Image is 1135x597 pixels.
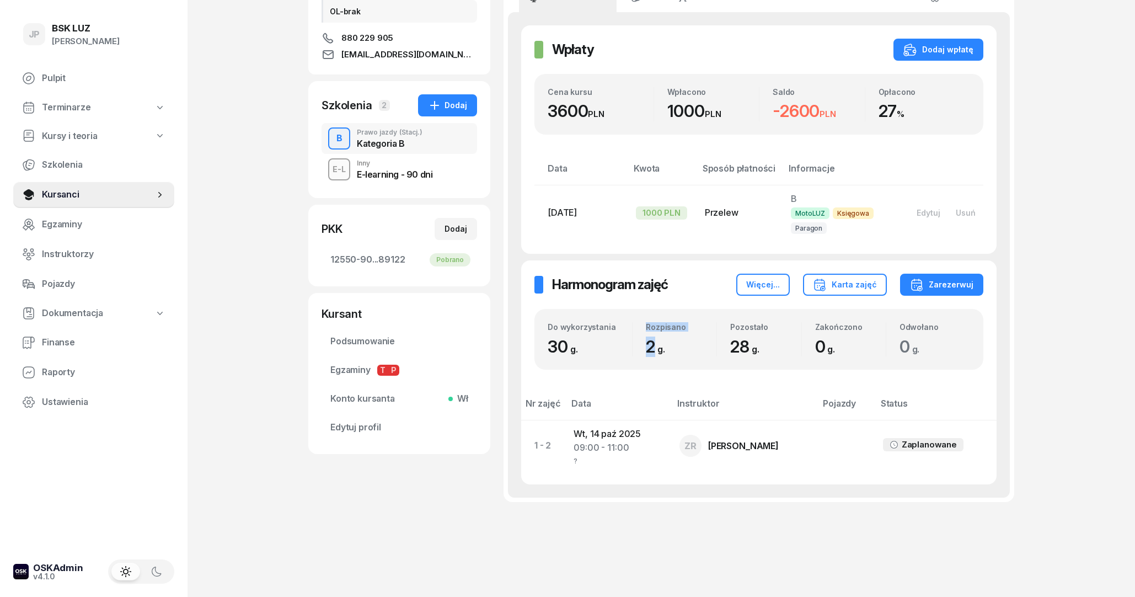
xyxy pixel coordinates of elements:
span: B [791,193,797,204]
small: PLN [588,109,604,119]
span: 12550-90...89122 [330,253,468,267]
div: PKK [322,221,342,237]
button: Edytuj [909,204,948,222]
div: ? [574,455,662,465]
h2: Harmonogram zajęć [552,276,668,294]
div: Zarezerwuj [910,278,973,291]
td: Wt, 14 paź 2025 [565,420,671,471]
div: Pozostało [730,322,801,332]
div: BSK LUZ [52,24,120,33]
div: Inny [357,160,432,167]
span: 28 [730,337,764,356]
a: Terminarze [13,95,174,120]
span: Finanse [42,335,165,350]
small: g. [570,344,578,355]
button: Dodaj [418,94,477,116]
th: Data [534,161,627,185]
button: Więcej... [736,274,790,296]
span: 2 [646,337,671,356]
th: Sposób płatności [696,161,782,185]
div: B [332,129,347,148]
a: Edytuj profil [322,414,477,441]
span: [EMAIL_ADDRESS][DOMAIN_NAME] [341,48,477,61]
a: 880 229 905 [322,31,477,45]
small: PLN [705,109,721,119]
th: Instruktor [671,396,816,420]
a: Szkolenia [13,152,174,178]
div: E-learning - 90 dni [357,170,432,179]
span: Terminarze [42,100,90,115]
a: Raporty [13,359,174,386]
span: (Stacj.) [399,129,422,136]
span: Raporty [42,365,165,380]
span: Wł [453,392,468,406]
small: g. [827,344,835,355]
span: Pojazdy [42,277,165,291]
a: [EMAIL_ADDRESS][DOMAIN_NAME] [322,48,477,61]
span: Dokumentacja [42,306,103,321]
button: B [328,127,350,150]
span: 880 229 905 [341,31,393,45]
span: MotoLUZ [791,207,829,219]
a: EgzaminyTP [322,357,477,383]
button: Karta zajęć [803,274,887,296]
div: Opłacono [879,87,971,97]
div: E-L [328,162,350,176]
a: Instruktorzy [13,241,174,268]
div: Prawo jazdy [357,129,422,136]
span: Konto kursanta [330,392,468,406]
span: ZR [684,441,697,451]
div: OSKAdmin [33,563,83,573]
a: Finanse [13,329,174,356]
span: Ustawienia [42,395,165,409]
div: 3600 [548,101,654,121]
span: Paragon [791,222,827,234]
span: Egzaminy [330,363,468,377]
div: Pobrano [430,253,470,266]
span: Szkolenia [42,158,165,172]
div: Szkolenia [322,98,372,113]
span: Pulpit [42,71,165,86]
small: % [897,109,904,119]
div: Więcej... [746,278,780,291]
h2: Wpłaty [552,41,594,58]
span: Kursy i teoria [42,129,98,143]
button: Dodaj [435,218,477,240]
span: [DATE] [548,207,577,218]
a: 12550-90...89122Pobrano [322,247,477,273]
td: 1 - 2 [521,420,565,471]
span: Księgowa [833,207,874,219]
span: Egzaminy [42,217,165,232]
div: Usuń [956,208,976,217]
button: BPrawo jazdy(Stacj.)Kategoria B [322,123,477,154]
img: logo-xs-dark@2x.png [13,564,29,579]
span: Kursanci [42,188,154,202]
small: g. [752,344,759,355]
a: Kursanci [13,182,174,208]
div: Dodaj wpłatę [903,43,973,56]
div: v4.1.0 [33,573,83,580]
a: Egzaminy [13,211,174,238]
div: Cena kursu [548,87,654,97]
a: Pulpit [13,65,174,92]
div: Kursant [322,306,477,322]
th: Status [874,396,997,420]
div: Do wykorzystania [548,322,632,332]
div: Wpłacono [667,87,759,97]
div: Odwołano [900,322,970,332]
a: Ustawienia [13,389,174,415]
div: 27 [879,101,971,121]
div: -2600 [773,101,865,121]
div: Kategoria B [357,139,422,148]
span: 0 [900,337,925,356]
button: Usuń [948,204,983,222]
a: Konto kursantaWł [322,386,477,412]
th: Pojazdy [816,396,874,420]
th: Informacje [782,161,900,185]
button: E-LInnyE-learning - 90 dni [322,154,477,185]
div: [PERSON_NAME] [708,441,779,450]
th: Kwota [627,161,696,185]
span: P [388,365,399,376]
small: g. [912,344,920,355]
div: Dodaj [445,222,467,236]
